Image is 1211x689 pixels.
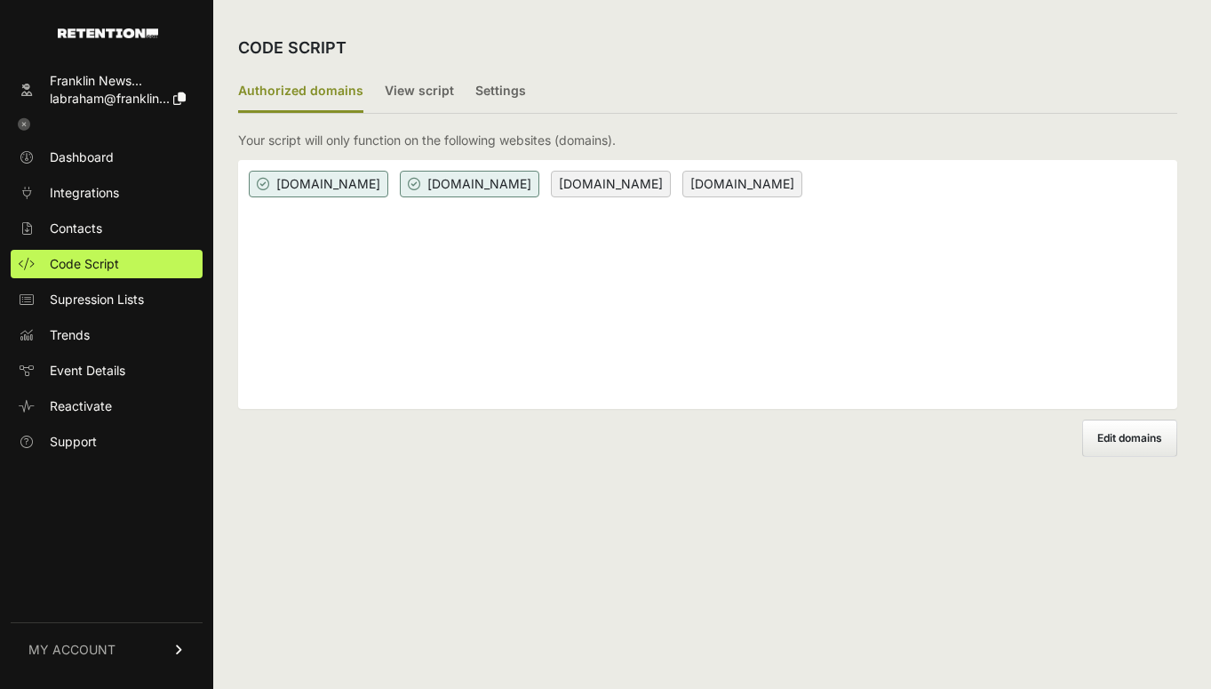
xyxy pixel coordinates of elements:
[11,321,203,349] a: Trends
[551,171,671,197] span: [DOMAIN_NAME]
[682,171,802,197] span: [DOMAIN_NAME]
[11,214,203,243] a: Contacts
[50,72,186,90] div: Franklin News...
[50,362,125,380] span: Event Details
[475,71,526,113] label: Settings
[11,285,203,314] a: Supression Lists
[400,171,539,197] span: [DOMAIN_NAME]
[50,291,144,308] span: Supression Lists
[50,397,112,415] span: Reactivate
[50,255,119,273] span: Code Script
[238,71,363,113] label: Authorized domains
[50,220,102,237] span: Contacts
[11,622,203,677] a: MY ACCOUNT
[238,36,347,60] h2: CODE SCRIPT
[58,28,158,38] img: Retention.com
[11,250,203,278] a: Code Script
[11,179,203,207] a: Integrations
[50,433,97,451] span: Support
[385,71,454,113] label: View script
[28,641,116,659] span: MY ACCOUNT
[11,428,203,456] a: Support
[11,392,203,421] a: Reactivate
[238,132,616,149] p: Your script will only function on the following websites (domains).
[50,148,114,166] span: Dashboard
[11,357,203,385] a: Event Details
[50,91,170,106] span: labraham@franklin...
[1097,431,1162,445] span: Edit domains
[50,184,119,202] span: Integrations
[50,326,90,344] span: Trends
[11,67,203,113] a: Franklin News... labraham@franklin...
[249,171,388,197] span: [DOMAIN_NAME]
[11,143,203,172] a: Dashboard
